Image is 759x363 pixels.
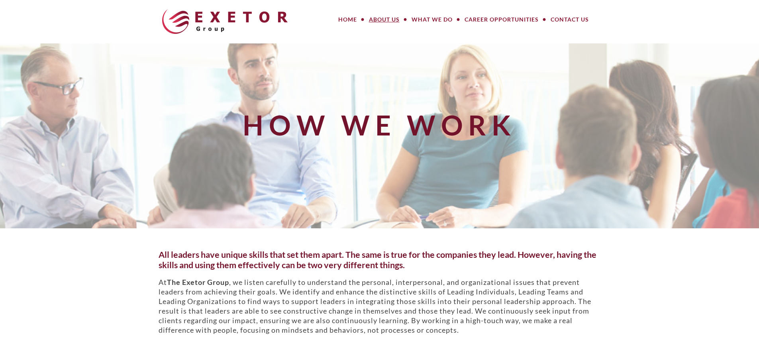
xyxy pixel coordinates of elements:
a: About Us [363,12,406,27]
img: The Exetor Group [162,9,288,34]
a: Career Opportunities [459,12,545,27]
a: What We Do [406,12,459,27]
h1: How We Work [154,110,606,140]
a: Contact Us [545,12,595,27]
h5: All leaders have unique skills that set them apart. The same is true for the companies they lead.... [159,250,601,271]
p: At , we listen carefully to understand the personal, interpersonal, and organizational issues tha... [159,277,601,335]
strong: The Exetor Group [167,278,229,286]
a: Home [332,12,363,27]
